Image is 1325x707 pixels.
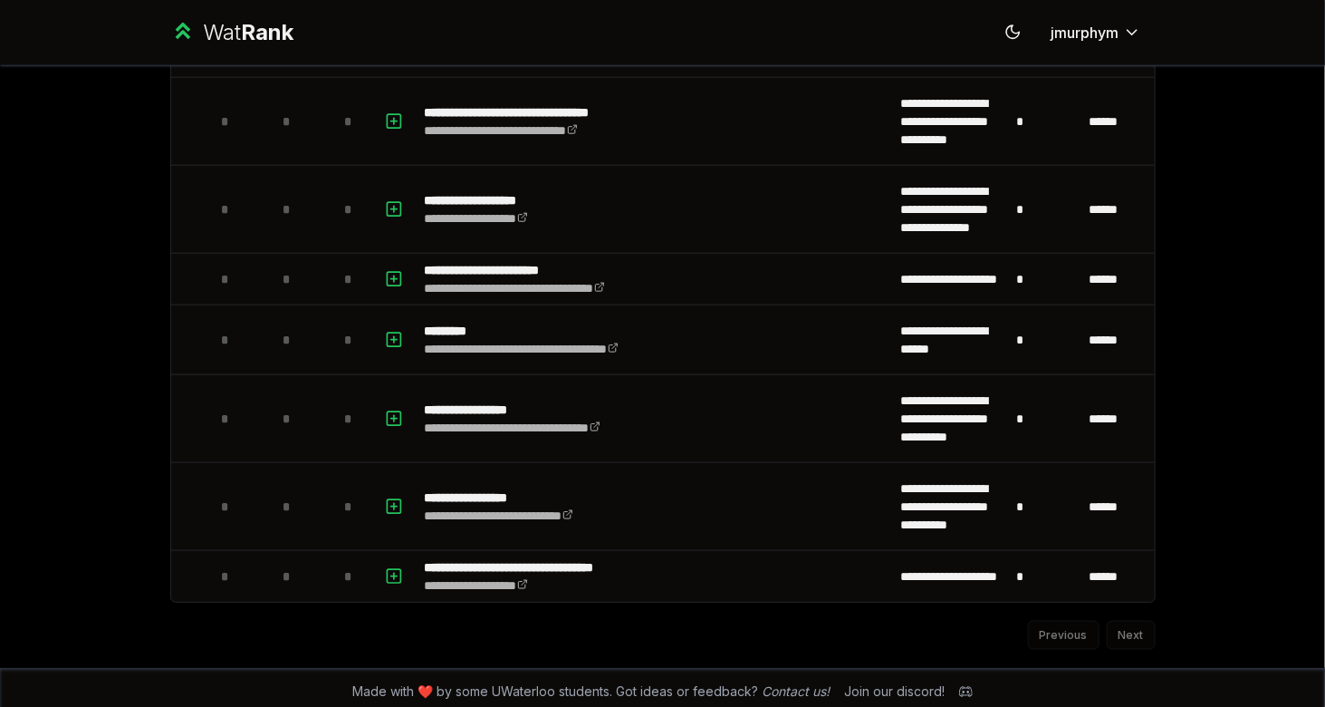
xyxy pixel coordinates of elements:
span: Made with ❤️ by some UWaterloo students. Got ideas or feedback? [352,683,830,701]
span: jmurphym [1051,22,1119,44]
div: Join our discord! [844,683,945,701]
a: Contact us! [762,683,830,699]
a: WatRank [170,18,294,47]
span: Rank [241,19,293,45]
button: jmurphym [1037,16,1156,49]
div: Wat [203,18,293,47]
